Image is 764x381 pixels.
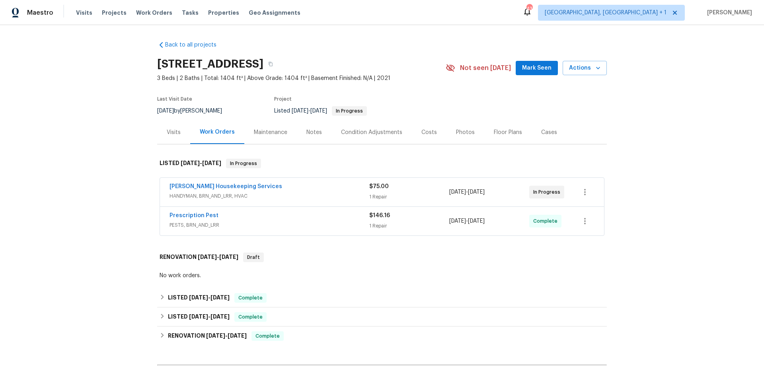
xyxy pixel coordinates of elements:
[157,245,607,270] div: RENOVATION [DATE]-[DATE]Draft
[310,108,327,114] span: [DATE]
[369,213,390,218] span: $146.16
[449,218,466,224] span: [DATE]
[189,295,230,300] span: -
[210,295,230,300] span: [DATE]
[189,295,208,300] span: [DATE]
[170,184,282,189] a: [PERSON_NAME] Housekeeping Services
[170,192,369,200] span: HANDYMAN, BRN_AND_LRR, HVAC
[198,254,238,260] span: -
[292,108,308,114] span: [DATE]
[102,9,127,17] span: Projects
[254,128,287,136] div: Maintenance
[76,9,92,17] span: Visits
[494,128,522,136] div: Floor Plans
[157,60,263,68] h2: [STREET_ADDRESS]
[274,97,292,101] span: Project
[306,128,322,136] div: Notes
[27,9,53,17] span: Maestro
[468,218,485,224] span: [DATE]
[421,128,437,136] div: Costs
[369,193,449,201] div: 1 Repair
[235,294,266,302] span: Complete
[341,128,402,136] div: Condition Adjustments
[533,217,561,225] span: Complete
[263,57,278,71] button: Copy Address
[168,293,230,303] h6: LISTED
[157,108,174,114] span: [DATE]
[449,188,485,196] span: -
[569,63,600,73] span: Actions
[244,253,263,261] span: Draft
[157,151,607,176] div: LISTED [DATE]-[DATE]In Progress
[202,160,221,166] span: [DATE]
[206,333,225,338] span: [DATE]
[157,97,192,101] span: Last Visit Date
[449,189,466,195] span: [DATE]
[563,61,607,76] button: Actions
[274,108,367,114] span: Listed
[460,64,511,72] span: Not seen [DATE]
[449,217,485,225] span: -
[157,288,607,307] div: LISTED [DATE]-[DATE]Complete
[206,333,247,338] span: -
[249,9,300,17] span: Geo Assignments
[545,9,667,17] span: [GEOGRAPHIC_DATA], [GEOGRAPHIC_DATA] + 1
[541,128,557,136] div: Cases
[182,10,199,16] span: Tasks
[235,313,266,321] span: Complete
[157,307,607,327] div: LISTED [DATE]-[DATE]Complete
[157,106,232,116] div: by [PERSON_NAME]
[170,213,218,218] a: Prescription Pest
[228,333,247,338] span: [DATE]
[468,189,485,195] span: [DATE]
[704,9,752,17] span: [PERSON_NAME]
[181,160,200,166] span: [DATE]
[333,109,366,113] span: In Progress
[170,221,369,229] span: PESTS, BRN_AND_LRR
[157,74,446,82] span: 3 Beds | 2 Baths | Total: 1404 ft² | Above Grade: 1404 ft² | Basement Finished: N/A | 2021
[219,254,238,260] span: [DATE]
[160,272,604,280] div: No work orders.
[198,254,217,260] span: [DATE]
[456,128,475,136] div: Photos
[210,314,230,319] span: [DATE]
[157,327,607,346] div: RENOVATION [DATE]-[DATE]Complete
[526,5,532,13] div: 43
[136,9,172,17] span: Work Orders
[181,160,221,166] span: -
[189,314,208,319] span: [DATE]
[252,332,283,340] span: Complete
[516,61,558,76] button: Mark Seen
[369,184,389,189] span: $75.00
[189,314,230,319] span: -
[208,9,239,17] span: Properties
[227,159,260,167] span: In Progress
[200,128,235,136] div: Work Orders
[168,331,247,341] h6: RENOVATION
[533,188,563,196] span: In Progress
[167,128,181,136] div: Visits
[292,108,327,114] span: -
[160,159,221,168] h6: LISTED
[369,222,449,230] div: 1 Repair
[157,41,234,49] a: Back to all projects
[522,63,552,73] span: Mark Seen
[168,312,230,322] h6: LISTED
[160,253,238,262] h6: RENOVATION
